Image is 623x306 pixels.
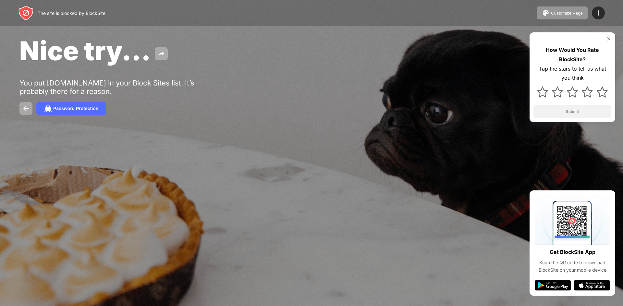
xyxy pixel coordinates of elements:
[19,224,173,299] iframe: Banner
[533,64,611,83] div: Tap the stars to tell us what you think
[36,102,106,115] button: Password Protection
[552,86,563,97] img: star.svg
[606,36,611,41] img: rate-us-close.svg
[574,280,610,290] img: app-store.svg
[537,86,548,97] img: star.svg
[537,6,588,19] button: Customize Page
[597,86,608,97] img: star.svg
[38,10,105,16] div: The site is blocked by BlockSite
[594,9,602,17] img: menu-icon.svg
[567,86,578,97] img: star.svg
[157,50,165,58] img: share.svg
[533,45,611,64] div: How Would You Rate BlockSite?
[22,105,30,112] img: back.svg
[582,86,593,97] img: star.svg
[535,196,610,245] img: qrcode.svg
[550,247,595,257] div: Get BlockSite App
[551,11,583,16] div: Customize Page
[19,79,220,96] div: You put [DOMAIN_NAME] in your Block Sites list. It’s probably there for a reason.
[533,105,611,118] button: Submit
[542,9,550,17] img: pallet.svg
[44,105,52,112] img: password.svg
[19,35,151,66] span: Nice try...
[535,259,610,274] div: Scan the QR code to download BlockSite on your mobile device
[18,5,34,21] img: header-logo.svg
[535,280,571,290] img: google-play.svg
[53,106,98,111] div: Password Protection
